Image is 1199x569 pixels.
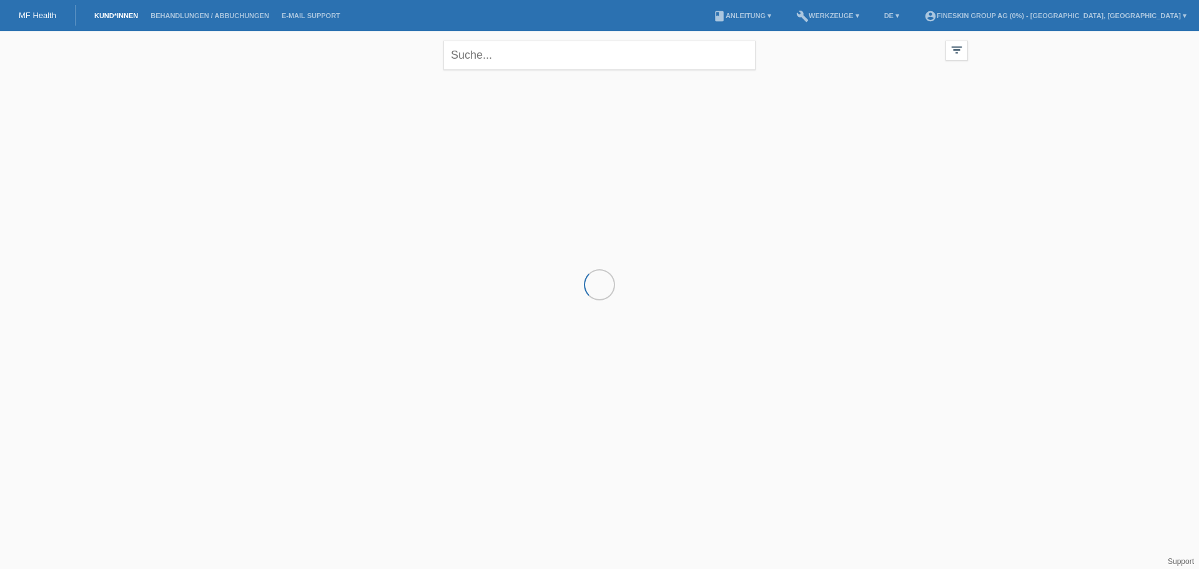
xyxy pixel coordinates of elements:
input: Suche... [443,41,756,70]
i: book [713,10,726,22]
a: MF Health [19,11,56,20]
i: filter_list [950,43,964,57]
a: E-Mail Support [275,12,347,19]
i: account_circle [924,10,937,22]
i: build [796,10,809,22]
a: Support [1168,557,1194,566]
a: bookAnleitung ▾ [707,12,777,19]
a: Behandlungen / Abbuchungen [144,12,275,19]
a: DE ▾ [878,12,905,19]
a: Kund*innen [88,12,144,19]
a: buildWerkzeuge ▾ [790,12,866,19]
a: account_circleFineSkin Group AG (0%) - [GEOGRAPHIC_DATA], [GEOGRAPHIC_DATA] ▾ [918,12,1193,19]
